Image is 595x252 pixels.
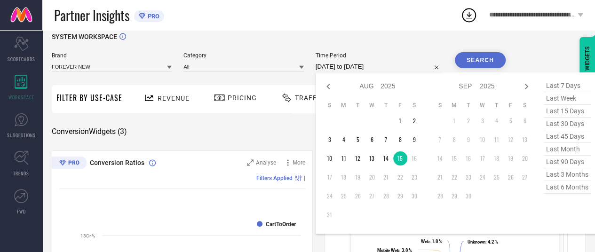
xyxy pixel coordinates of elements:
th: Sunday [323,102,337,109]
span: last 90 days [544,156,591,168]
td: Mon Sep 01 2025 [447,114,461,128]
span: last 7 days [544,79,591,92]
td: Sun Aug 24 2025 [323,189,337,203]
span: Brand [52,52,172,59]
td: Sat Sep 13 2025 [518,133,532,147]
td: Wed Sep 24 2025 [476,170,490,184]
th: Tuesday [461,102,476,109]
span: Conversion Widgets ( 3 ) [52,127,127,136]
td: Sat Sep 06 2025 [518,114,532,128]
td: Fri Aug 22 2025 [393,170,407,184]
td: Sun Aug 17 2025 [323,170,337,184]
span: last 6 months [544,181,591,194]
td: Sun Aug 03 2025 [323,133,337,147]
td: Wed Sep 17 2025 [476,151,490,165]
td: Mon Sep 29 2025 [447,189,461,203]
td: Wed Aug 06 2025 [365,133,379,147]
th: Saturday [518,102,532,109]
td: Wed Aug 27 2025 [365,189,379,203]
td: Tue Sep 30 2025 [461,189,476,203]
td: Thu Aug 21 2025 [379,170,393,184]
text: : 1.8 % [421,239,442,244]
td: Wed Aug 13 2025 [365,151,379,165]
span: Filter By Use-Case [56,92,122,103]
span: WORKSPACE [8,94,34,101]
span: | [304,175,305,181]
td: Sun Sep 21 2025 [433,170,447,184]
tspan: Web [421,239,429,244]
td: Fri Aug 08 2025 [393,133,407,147]
td: Tue Aug 19 2025 [351,170,365,184]
td: Wed Aug 20 2025 [365,170,379,184]
div: Previous month [323,81,334,92]
th: Friday [504,102,518,109]
th: Thursday [490,102,504,109]
th: Wednesday [476,102,490,109]
span: last 30 days [544,118,591,130]
span: TRENDS [13,170,29,177]
td: Mon Aug 25 2025 [337,189,351,203]
th: Tuesday [351,102,365,109]
td: Mon Aug 18 2025 [337,170,351,184]
th: Monday [447,102,461,109]
td: Fri Sep 12 2025 [504,133,518,147]
td: Mon Aug 04 2025 [337,133,351,147]
span: Traffic [295,94,324,102]
span: last month [544,143,591,156]
td: Mon Sep 08 2025 [447,133,461,147]
input: Select time period [316,61,443,72]
span: FWD [17,208,26,215]
td: Mon Sep 15 2025 [447,151,461,165]
td: Sat Sep 27 2025 [518,170,532,184]
td: Tue Sep 02 2025 [461,114,476,128]
td: Fri Aug 01 2025 [393,114,407,128]
th: Saturday [407,102,421,109]
span: Conversion Ratios [90,159,144,166]
td: Thu Sep 25 2025 [490,170,504,184]
div: Next month [521,81,532,92]
span: Time Period [316,52,443,59]
span: Pricing [228,94,257,102]
text: 13Cr % [80,233,95,238]
td: Sat Aug 02 2025 [407,114,421,128]
td: Mon Aug 11 2025 [337,151,351,165]
th: Wednesday [365,102,379,109]
span: last 15 days [544,105,591,118]
td: Fri Sep 05 2025 [504,114,518,128]
span: last 3 months [544,168,591,181]
td: Thu Sep 04 2025 [490,114,504,128]
td: Mon Sep 22 2025 [447,170,461,184]
td: Sat Aug 30 2025 [407,189,421,203]
span: Partner Insights [54,6,129,25]
span: Revenue [158,94,190,102]
td: Thu Aug 28 2025 [379,189,393,203]
tspan: Unknown [467,239,485,244]
td: Tue Sep 09 2025 [461,133,476,147]
td: Thu Sep 11 2025 [490,133,504,147]
th: Friday [393,102,407,109]
td: Tue Aug 12 2025 [351,151,365,165]
text: : 4.2 % [467,239,498,244]
span: SUGGESTIONS [7,132,36,139]
span: last 45 days [544,130,591,143]
button: Search [455,52,506,68]
span: PRO [145,13,159,20]
td: Tue Aug 26 2025 [351,189,365,203]
th: Thursday [379,102,393,109]
td: Tue Sep 23 2025 [461,170,476,184]
svg: Zoom [247,159,254,166]
td: Fri Sep 19 2025 [504,151,518,165]
th: Monday [337,102,351,109]
td: Sat Aug 23 2025 [407,170,421,184]
td: Sun Sep 07 2025 [433,133,447,147]
span: SCORECARDS [8,55,35,63]
td: Wed Sep 03 2025 [476,114,490,128]
td: Thu Sep 18 2025 [490,151,504,165]
td: Thu Aug 07 2025 [379,133,393,147]
div: Premium [52,157,87,171]
th: Sunday [433,102,447,109]
td: Sun Sep 14 2025 [433,151,447,165]
text: CartToOrder [266,221,296,228]
td: Sun Aug 10 2025 [323,151,337,165]
td: Wed Sep 10 2025 [476,133,490,147]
